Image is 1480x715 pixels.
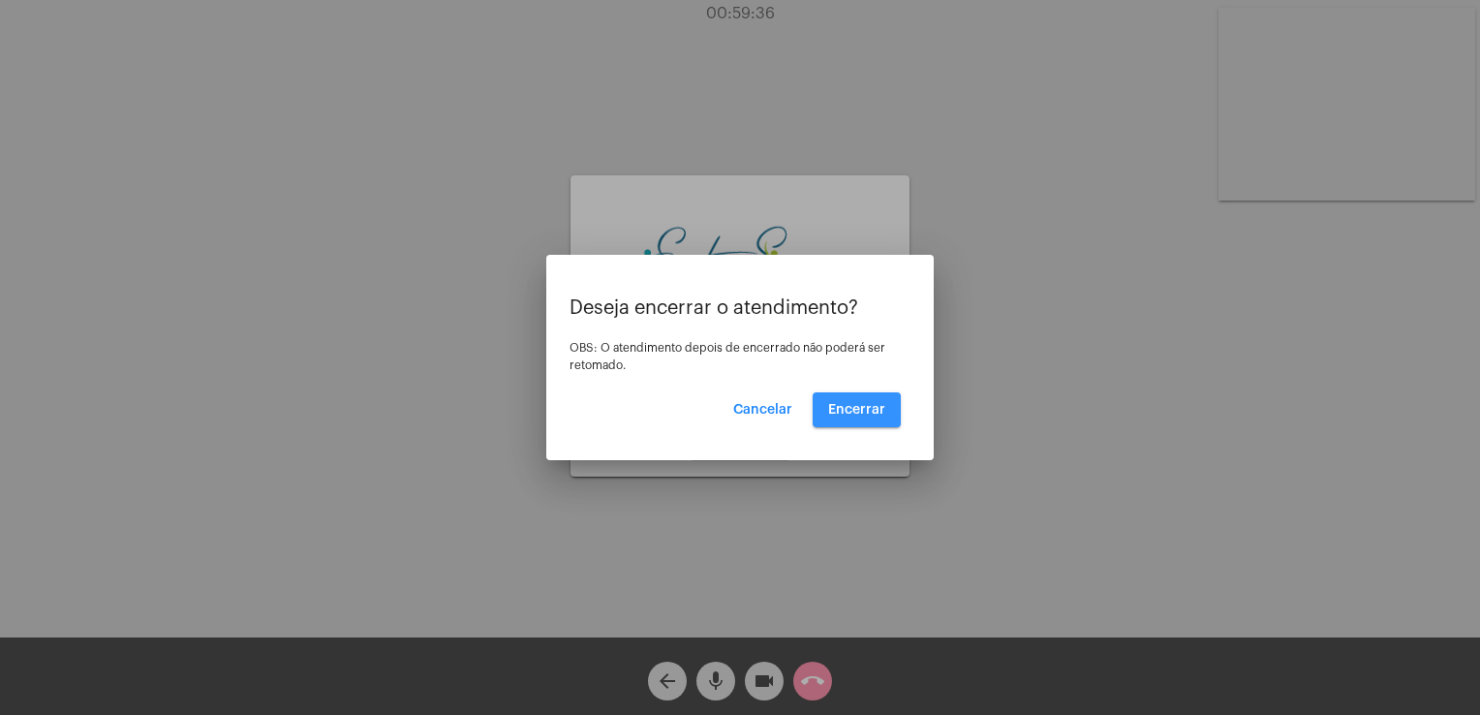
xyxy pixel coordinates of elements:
[718,392,808,427] button: Cancelar
[570,342,885,371] span: OBS: O atendimento depois de encerrado não poderá ser retomado.
[813,392,901,427] button: Encerrar
[733,403,792,417] span: Cancelar
[570,297,910,319] p: Deseja encerrar o atendimento?
[828,403,885,417] span: Encerrar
